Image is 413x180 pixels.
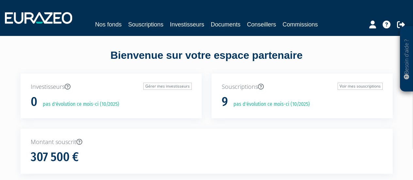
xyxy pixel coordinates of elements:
[128,20,163,29] a: Souscriptions
[31,138,383,146] p: Montant souscrit
[222,83,383,91] p: Souscriptions
[16,48,398,74] div: Bienvenue sur votre espace partenaire
[5,12,72,24] img: 1732889491-logotype_eurazeo_blanc_rvb.png
[229,101,310,108] p: pas d'évolution ce mois-ci (10/2025)
[38,101,119,108] p: pas d'évolution ce mois-ci (10/2025)
[247,20,276,29] a: Conseillers
[338,83,383,90] a: Voir mes souscriptions
[170,20,204,29] a: Investisseurs
[95,20,121,29] a: Nos fonds
[403,30,410,89] p: Besoin d'aide ?
[31,95,37,109] h1: 0
[283,20,318,29] a: Commissions
[222,95,228,109] h1: 9
[31,150,79,164] h1: 307 500 €
[211,20,241,29] a: Documents
[31,83,192,91] p: Investisseurs
[143,83,192,90] a: Gérer mes investisseurs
